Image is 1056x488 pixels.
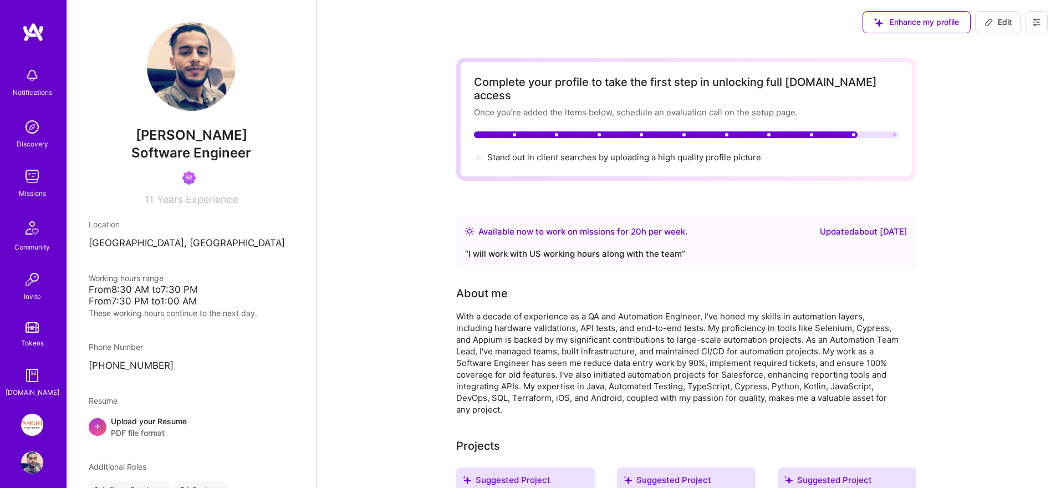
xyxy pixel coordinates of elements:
div: Stand out in client searches by uploading a high quality profile picture [487,151,761,163]
div: From 8:30 AM to 7:30 PM [89,284,294,296]
div: Available now to work on missions for h per week . [478,225,687,238]
p: [GEOGRAPHIC_DATA], [GEOGRAPHIC_DATA] [89,237,294,250]
div: Tokens [21,337,44,349]
div: [DOMAIN_NAME] [6,387,59,398]
span: Enhance my profile [874,17,959,28]
img: teamwork [21,165,43,187]
img: bell [21,64,43,87]
img: User Avatar [21,451,43,474]
a: Insight Partners: Data & AI - Sourcing [18,414,46,436]
span: Resume [89,396,118,405]
div: Complete your profile to take the first step in unlocking full [DOMAIN_NAME] access [474,75,899,102]
i: icon SuggestedTeams [624,476,632,484]
button: Enhance my profile [863,11,971,33]
div: Upload your Resume [111,415,187,439]
span: 20 [631,226,641,237]
img: Availability [465,227,474,236]
img: Community [19,215,45,241]
div: Missions [19,187,46,199]
img: logo [22,22,44,42]
img: Insight Partners: Data & AI - Sourcing [21,414,43,436]
div: Projects [456,438,500,454]
div: From 7:30 PM to 1:00 AM [89,296,294,307]
div: Notifications [13,87,52,98]
a: User Avatar [18,451,46,474]
button: Edit [975,11,1021,33]
div: These working hours continue to the next day. [89,307,294,319]
span: PDF file format [111,427,187,439]
img: tokens [25,322,39,333]
p: [PHONE_NUMBER] [89,359,294,373]
i: icon SuggestedTeams [874,18,883,27]
i: icon SuggestedTeams [784,476,793,484]
i: icon SuggestedTeams [463,476,471,484]
div: About me [456,285,508,302]
span: Years Experience [157,194,238,205]
div: With a decade of experience as a QA and Automation Engineer, I've honed my skills in automation l... [456,311,900,415]
span: 11 [145,194,154,205]
span: Working hours range [89,273,164,283]
div: Once you’re added the items below, schedule an evaluation call on the setup page. [474,106,899,118]
span: Phone Number [89,342,143,352]
img: guide book [21,364,43,387]
img: User Avatar [147,22,236,111]
img: Been on Mission [182,171,196,185]
div: “ I will work with US working hours along with the team ” [465,247,907,261]
div: Discovery [17,138,48,150]
div: Community [14,241,50,253]
img: discovery [21,116,43,138]
div: Invite [24,291,41,302]
span: Edit [984,17,1012,28]
span: + [94,420,101,431]
span: [PERSON_NAME] [89,127,294,144]
div: Location [89,218,294,230]
div: Updated about [DATE] [820,225,907,238]
span: Additional Roles [89,462,146,471]
img: Invite [21,268,43,291]
span: Software Engineer [131,145,251,161]
div: +Upload your ResumePDF file format [89,415,294,439]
